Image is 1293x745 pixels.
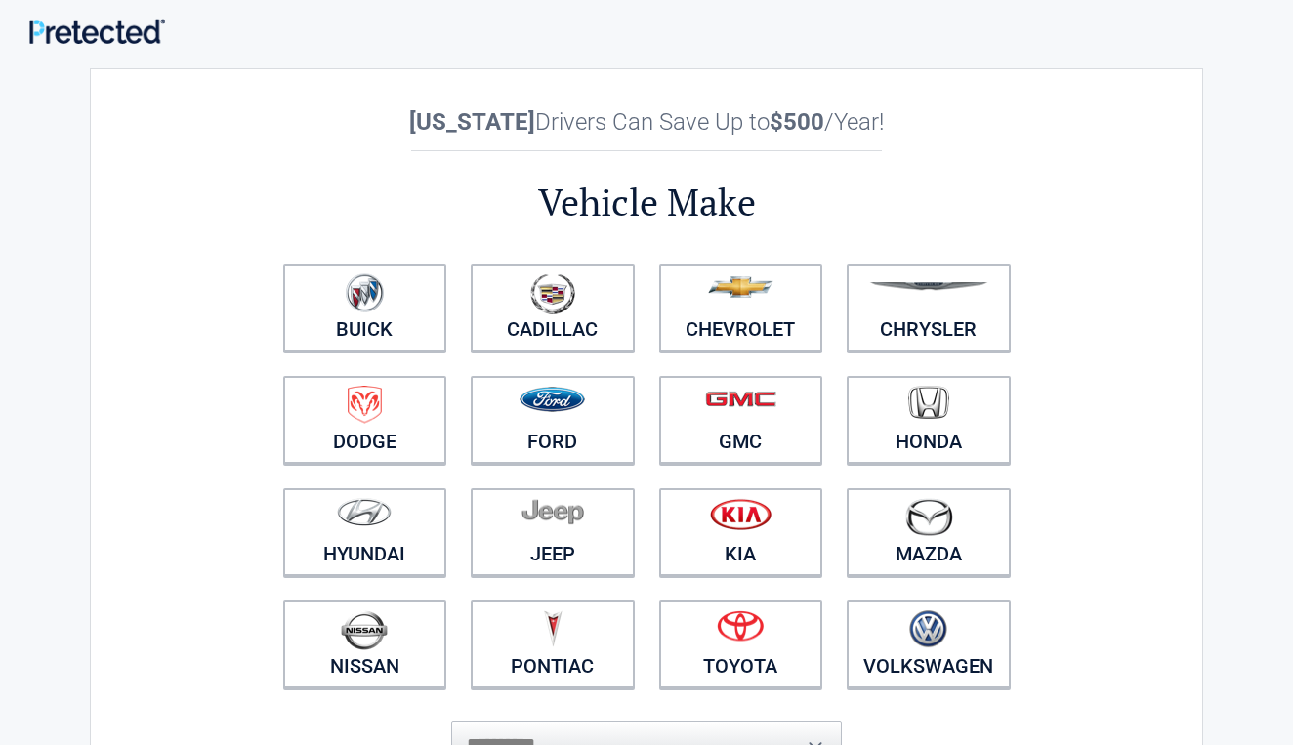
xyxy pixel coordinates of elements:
a: Cadillac [471,264,635,352]
img: Main Logo [29,19,165,43]
a: Ford [471,376,635,464]
a: Honda [847,376,1011,464]
h2: Drivers Can Save Up to /Year [271,108,1022,136]
img: chevrolet [708,276,773,298]
h2: Vehicle Make [271,178,1022,228]
img: mazda [904,498,953,536]
img: nissan [341,610,388,650]
img: toyota [717,610,764,642]
a: Mazda [847,488,1011,576]
img: jeep [521,498,584,525]
b: [US_STATE] [409,108,535,136]
b: $500 [770,108,824,136]
a: Kia [659,488,823,576]
img: ford [520,387,585,412]
a: Dodge [283,376,447,464]
a: Jeep [471,488,635,576]
img: pontiac [543,610,563,647]
img: kia [710,498,772,530]
img: honda [908,386,949,420]
img: dodge [348,386,382,424]
img: hyundai [337,498,392,526]
a: Volkswagen [847,600,1011,688]
a: Toyota [659,600,823,688]
img: chrysler [869,282,988,291]
img: gmc [705,391,776,407]
a: Chevrolet [659,264,823,352]
a: Chrysler [847,264,1011,352]
a: Buick [283,264,447,352]
a: Hyundai [283,488,447,576]
a: Nissan [283,600,447,688]
a: GMC [659,376,823,464]
img: cadillac [530,273,575,314]
a: Pontiac [471,600,635,688]
img: volkswagen [909,610,947,648]
img: buick [346,273,384,312]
